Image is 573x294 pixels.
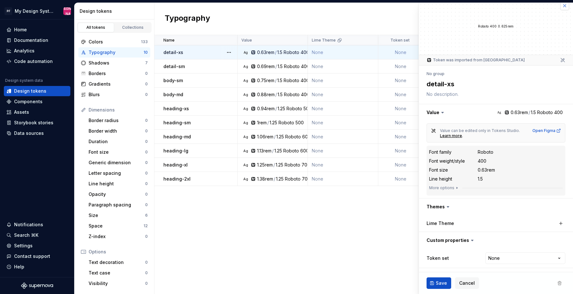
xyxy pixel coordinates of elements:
div: Roboto [478,149,493,155]
div: Letter spacing [89,170,145,176]
label: Lime Theme [427,220,454,227]
div: [PERSON_NAME] [63,1,71,21]
a: Letter spacing0 [86,168,150,178]
div: Text case [89,270,145,276]
div: Ag [497,110,502,115]
div: Home [14,27,27,33]
div: 400 [301,91,310,98]
button: Contact support [4,251,70,261]
span: Value can be edited only in Tokens Studio. [440,128,520,133]
div: Settings [14,243,33,249]
div: Contact support [14,253,50,259]
td: None [378,88,423,102]
div: / [275,77,277,84]
div: Visibility [89,280,145,287]
div: Blurs [89,91,145,98]
p: heading-sm [163,120,191,126]
td: None [308,144,378,158]
div: Learn more [440,133,462,138]
div: 0.75rem [257,77,274,84]
p: heading-xl [163,162,188,168]
button: Help [4,262,70,272]
label: Token set [427,255,449,261]
div: / [272,148,274,154]
div: Line height [89,181,145,187]
div: Borders [89,70,145,77]
div: Roboto [283,148,299,154]
a: Gradients0 [78,79,150,89]
a: Space12 [86,221,150,231]
div: Assets [14,109,29,115]
p: detail-sm [163,63,185,70]
div: PF [4,7,12,15]
div: Roboto 400 0.625rem [419,23,573,29]
a: Open Figma [532,128,561,133]
div: / [275,105,277,112]
div: / [273,162,275,168]
a: Supernova Logo [21,282,53,289]
td: None [308,88,378,102]
div: 0 [145,139,148,144]
div: Generic dimension [89,159,145,166]
div: 0 [145,81,148,87]
button: Save [427,277,451,289]
div: Ag [243,162,248,167]
td: None [378,158,423,172]
div: Ag [243,148,248,153]
td: None [378,130,423,144]
div: Design system data [5,78,43,83]
div: Dimensions [89,107,148,113]
a: Border radius0 [86,115,150,126]
div: 1.5 [478,176,483,182]
div: 1.25rem [257,162,273,168]
div: Roboto [285,134,301,140]
div: 1.06rem [257,134,273,140]
td: None [308,102,378,116]
div: 0.69rem [257,63,275,70]
div: All tokens [80,25,112,30]
td: None [378,73,423,88]
div: Typography [89,49,144,56]
button: Cancel [455,277,479,289]
a: Text case0 [86,268,150,278]
p: Name [163,38,175,43]
p: heading-2xl [163,176,191,182]
td: None [308,130,378,144]
a: Borders0 [78,68,150,79]
div: Data sources [14,130,44,136]
td: None [378,59,423,73]
div: Collections [117,25,149,30]
div: Storybook stories [14,120,53,126]
div: Ag [243,106,248,111]
div: Shadows [89,60,145,66]
a: Z-index0 [86,231,150,242]
div: Ag [243,50,248,55]
a: Storybook stories [4,118,70,128]
div: / [267,120,269,126]
div: 500 [303,105,312,112]
a: Assets [4,107,70,117]
a: Text decoration0 [86,257,150,267]
p: body-md [163,91,183,98]
div: 0 [145,281,148,286]
td: None [308,59,378,73]
td: None [378,45,423,59]
div: Documentation [14,37,48,43]
div: Help [14,264,24,270]
td: None [308,73,378,88]
a: Blurs0 [78,89,150,100]
span: Cancel [459,280,475,286]
a: Design tokens [4,86,70,96]
div: / [274,134,276,140]
div: Duration [89,138,145,145]
div: 1.5 [277,77,282,84]
td: None [378,172,423,186]
div: 1.38rem [257,176,273,182]
a: Code automation [4,56,70,66]
div: Ag [243,120,248,125]
div: Font size [429,167,448,173]
div: 1.25 [274,148,282,154]
div: Roboto [284,49,299,56]
div: 0 [145,160,148,165]
a: Visibility0 [86,278,150,289]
